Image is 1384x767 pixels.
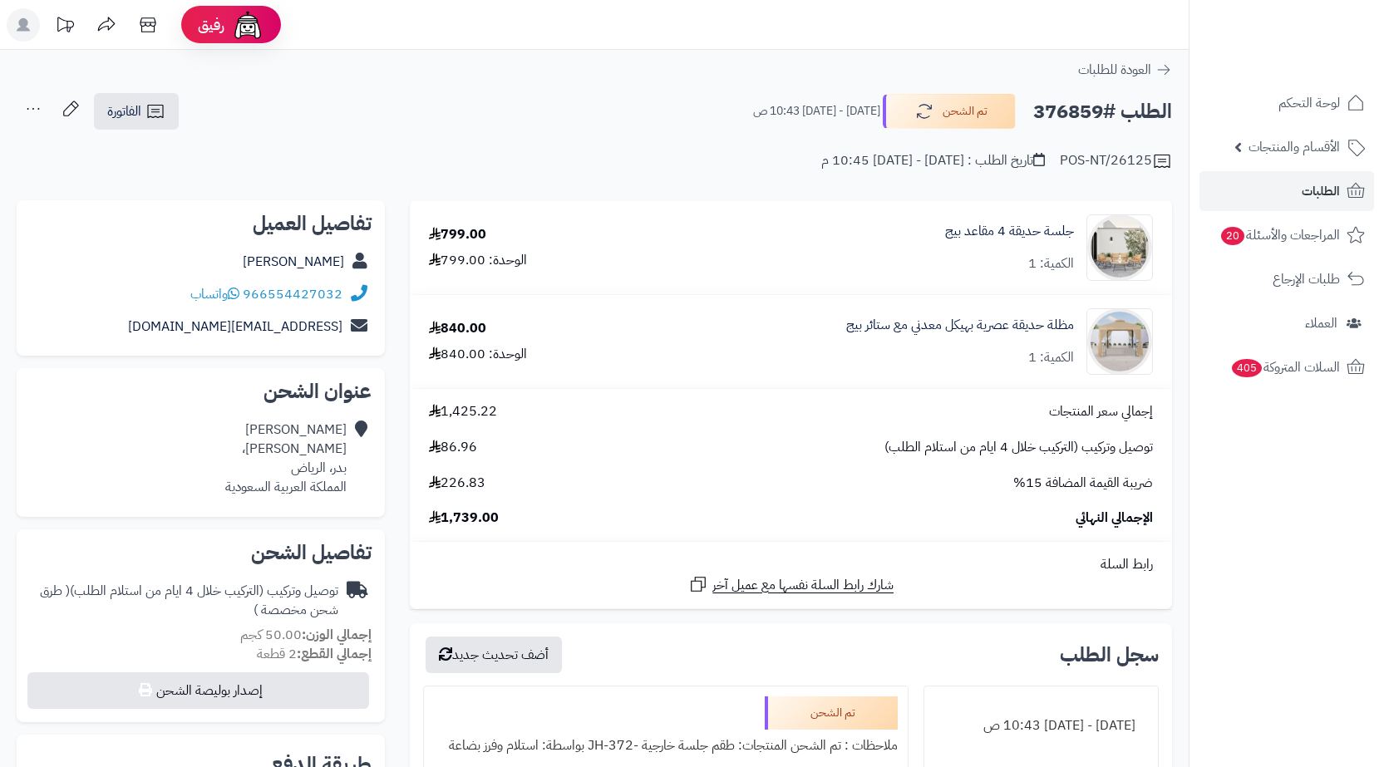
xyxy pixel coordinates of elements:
[128,317,342,337] a: [EMAIL_ADDRESS][DOMAIN_NAME]
[30,214,372,234] h2: تفاصيل العميل
[1078,60,1172,80] a: العودة للطلبات
[429,251,527,270] div: الوحدة: 799.00
[883,94,1016,129] button: تم الشحن
[1013,474,1153,493] span: ضريبة القيمة المضافة 15%
[429,345,527,364] div: الوحدة: 840.00
[30,381,372,401] h2: عنوان الشحن
[1199,83,1374,123] a: لوحة التحكم
[429,474,485,493] span: 226.83
[821,151,1045,170] div: تاريخ الطلب : [DATE] - [DATE] 10:45 م
[688,574,894,595] a: شارك رابط السلة نفسها مع عميل آخر
[712,576,894,595] span: شارك رابط السلة نفسها مع عميل آخر
[1221,227,1244,245] span: 20
[1302,179,1340,203] span: الطلبات
[1199,171,1374,211] a: الطلبات
[297,644,372,664] strong: إجمالي القطع:
[257,644,372,664] small: 2 قطعة
[94,93,179,130] a: الفاتورة
[434,730,898,762] div: ملاحظات : تم الشحن المنتجات: طقم جلسة خارجية -JH-372 بواسطة: استلام وفرز بضاعة
[1060,151,1172,171] div: POS-NT/26125
[1278,91,1340,115] span: لوحة التحكم
[945,222,1074,241] a: جلسة حديقة 4 مقاعد بيج
[429,509,499,528] span: 1,739.00
[243,284,342,304] a: 966554427032
[231,8,264,42] img: ai-face.png
[243,252,344,272] a: [PERSON_NAME]
[753,103,880,120] small: [DATE] - [DATE] 10:43 ص
[30,543,372,563] h2: تفاصيل الشحن
[225,420,347,496] div: [PERSON_NAME] [PERSON_NAME]، بدر، الرياض المملكة العربية السعودية
[1087,214,1152,281] img: 1754463004-110119010030-90x90.jpg
[1232,359,1262,377] span: 405
[1028,254,1074,273] div: الكمية: 1
[44,8,86,46] a: تحديثات المنصة
[429,319,486,338] div: 840.00
[1273,268,1340,291] span: طلبات الإرجاع
[40,581,338,620] span: ( طرق شحن مخصصة )
[1230,356,1340,379] span: السلات المتروكة
[198,15,224,35] span: رفيق
[1199,303,1374,343] a: العملاء
[1049,402,1153,421] span: إجمالي سعر المنتجات
[1076,509,1153,528] span: الإجمالي النهائي
[302,625,372,645] strong: إجمالي الوزن:
[429,402,497,421] span: 1,425.22
[1199,259,1374,299] a: طلبات الإرجاع
[1219,224,1340,247] span: المراجعات والأسئلة
[1199,215,1374,255] a: المراجعات والأسئلة20
[416,555,1165,574] div: رابط السلة
[884,438,1153,457] span: توصيل وتركيب (التركيب خلال 4 ايام من استلام الطلب)
[846,316,1074,335] a: مظلة حديقة عصرية بهيكل معدني مع ستائر بيج
[240,625,372,645] small: 50.00 كجم
[1028,348,1074,367] div: الكمية: 1
[190,284,239,304] a: واتساب
[1249,135,1340,159] span: الأقسام والمنتجات
[426,637,562,673] button: أضف تحديث جديد
[1305,312,1337,335] span: العملاء
[1199,347,1374,387] a: السلات المتروكة405
[1078,60,1151,80] span: العودة للطلبات
[1033,95,1172,129] h2: الطلب #376859
[429,438,477,457] span: 86.96
[429,225,486,244] div: 799.00
[765,696,898,730] div: تم الشحن
[27,672,369,709] button: إصدار بوليصة الشحن
[30,582,338,620] div: توصيل وتركيب (التركيب خلال 4 ايام من استلام الطلب)
[1060,645,1159,665] h3: سجل الطلب
[1087,308,1152,375] img: 1754900874-110127010002-90x90.jpg
[934,710,1148,742] div: [DATE] - [DATE] 10:43 ص
[107,101,141,121] span: الفاتورة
